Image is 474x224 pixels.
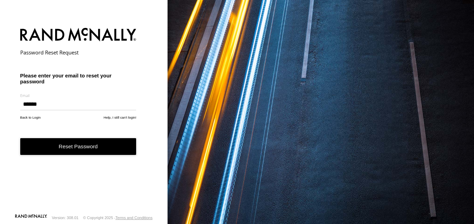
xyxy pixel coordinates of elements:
[20,115,41,119] a: Back to Login
[20,73,136,84] h3: Please enter your email to reset your password
[20,49,136,56] h2: Password Reset Request
[116,216,153,220] a: Terms and Conditions
[52,216,79,220] div: Version: 308.01
[20,27,136,44] img: Rand McNally
[20,138,136,155] button: Reset Password
[83,216,153,220] div: © Copyright 2025 -
[104,115,136,119] a: Help, I still can't login!
[20,93,136,98] label: Email
[15,214,47,221] a: Visit our Website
